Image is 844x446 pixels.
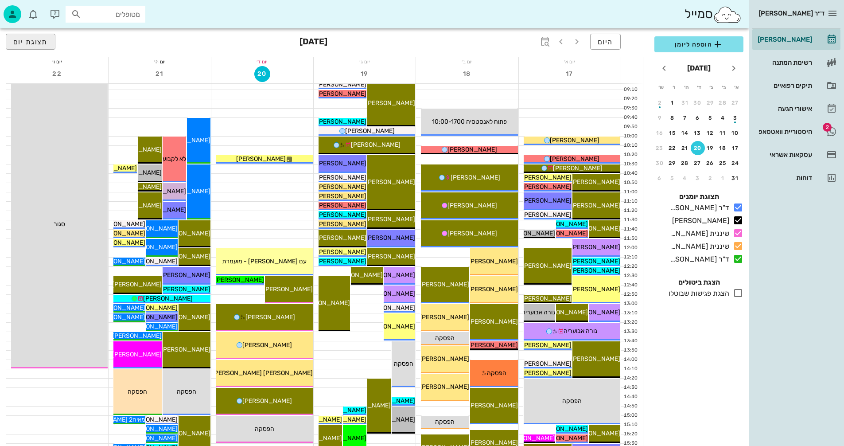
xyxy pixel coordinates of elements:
[653,145,667,151] div: 23
[522,295,572,302] span: [PERSON_NAME]
[621,244,639,252] div: 12:00
[678,171,692,185] button: 4
[112,332,162,340] span: [PERSON_NAME]
[653,160,667,166] div: 30
[713,6,742,23] img: SmileCloud logo
[726,60,742,76] button: חודש שעבר
[655,80,667,95] th: ש׳
[758,9,825,17] span: ד״ר [PERSON_NAME]
[703,175,717,181] div: 2
[521,309,555,316] span: נורה אבועריה
[112,281,162,288] span: [PERSON_NAME]
[96,258,145,265] span: [PERSON_NAME]
[621,114,639,121] div: 09:40
[691,145,705,151] div: 20
[550,155,599,163] span: [PERSON_NAME]
[112,351,162,358] span: [PERSON_NAME]
[678,156,692,170] button: 28
[26,7,31,12] span: תג
[621,300,639,308] div: 13:00
[109,57,210,66] div: יום ה׳
[128,323,178,330] span: [PERSON_NAME]
[468,341,518,349] span: [PERSON_NAME]
[177,388,196,395] span: הפסקה
[756,82,812,89] div: תיקים רפואיים
[621,384,639,391] div: 14:30
[653,171,667,185] button: 6
[447,202,497,209] span: [PERSON_NAME]
[654,192,743,202] h4: תצוגת יומנים
[128,416,178,423] span: [PERSON_NAME]
[590,34,621,50] button: היום
[487,369,506,377] span: הפסקה
[13,38,48,46] span: תצוגת יום
[550,137,599,144] span: [PERSON_NAME]
[667,241,729,252] div: שיננית [PERSON_NAME]
[665,115,680,121] div: 8
[255,70,270,78] span: 20
[152,70,168,78] span: 21
[621,309,639,317] div: 13:10
[212,369,313,377] span: [PERSON_NAME] [PERSON_NAME]
[653,96,667,110] button: 2
[678,175,692,181] div: 4
[161,271,210,279] span: [PERSON_NAME]
[509,183,572,191] span: [PERSON_NAME] טסה
[653,115,667,121] div: 9
[538,309,588,316] span: [PERSON_NAME]
[716,96,730,110] button: 28
[621,179,639,187] div: 10:50
[678,141,692,155] button: 21
[538,220,588,228] span: [PERSON_NAME]
[317,160,366,167] span: [PERSON_NAME]
[621,123,639,131] div: 09:50
[468,402,518,409] span: [PERSON_NAME]
[621,291,639,298] div: 12:50
[716,156,730,170] button: 25
[571,178,620,186] span: [PERSON_NAME]
[366,178,415,186] span: [PERSON_NAME]
[678,100,692,106] div: 31
[678,126,692,140] button: 14
[317,81,366,88] span: [PERSON_NAME]
[300,299,350,307] span: [PERSON_NAME]
[716,115,730,121] div: 4
[716,175,730,181] div: 1
[522,211,572,219] span: [PERSON_NAME]
[598,38,613,46] span: היום
[621,151,639,159] div: 10:20
[621,188,639,196] div: 11:00
[553,164,603,172] span: [PERSON_NAME]
[357,70,373,78] span: 19
[621,421,639,429] div: 15:10
[161,430,210,437] span: [PERSON_NAME]
[756,151,812,158] div: עסקאות אשראי
[716,145,730,151] div: 18
[522,262,572,270] span: [PERSON_NAME]
[451,174,500,181] span: [PERSON_NAME]
[128,434,178,442] span: [PERSON_NAME]
[621,365,639,373] div: 14:10
[653,141,667,155] button: 23
[693,80,704,95] th: ד׳
[317,220,366,228] span: [PERSON_NAME]
[621,375,639,382] div: 14:20
[691,115,705,121] div: 6
[211,57,313,66] div: יום ד׳
[96,313,145,321] span: [PERSON_NAME]
[128,304,178,312] span: [PERSON_NAME]
[317,234,366,242] span: [PERSON_NAME]
[447,146,497,153] span: [PERSON_NAME]
[49,70,65,78] span: 22
[161,313,210,321] span: [PERSON_NAME]
[718,80,730,95] th: ב׳
[716,100,730,106] div: 28
[96,239,145,246] span: [PERSON_NAME]
[564,327,597,335] span: נורה אבועריה
[681,80,692,95] th: ה׳
[621,263,639,270] div: 12:20
[621,105,639,112] div: 09:30
[161,286,210,293] span: [PERSON_NAME]
[6,34,55,50] button: תצוגת יום
[728,130,743,136] div: 10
